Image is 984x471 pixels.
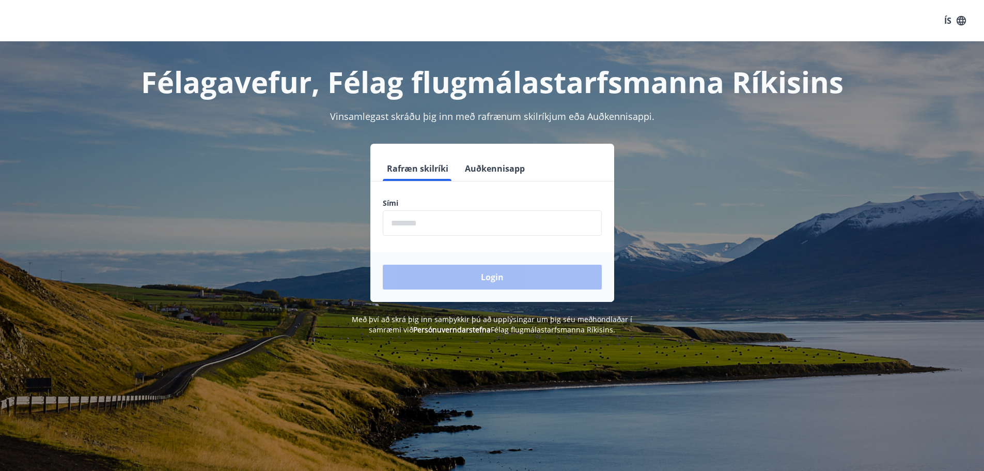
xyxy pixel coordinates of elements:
a: Persónuverndarstefna [413,325,491,335]
span: Vinsamlegast skráðu þig inn með rafrænum skilríkjum eða Auðkennisappi. [330,110,654,123]
button: Rafræn skilríki [383,156,452,181]
button: ÍS [939,11,972,30]
button: Auðkennisapp [461,156,529,181]
h1: Félagavefur, Félag flugmálastarfsmanna Ríkisins [133,62,852,101]
label: Sími [383,198,602,208]
span: Með því að skrá þig inn samþykkir þú að upplýsingar um þig séu meðhöndlaðar í samræmi við Félag f... [352,314,632,335]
